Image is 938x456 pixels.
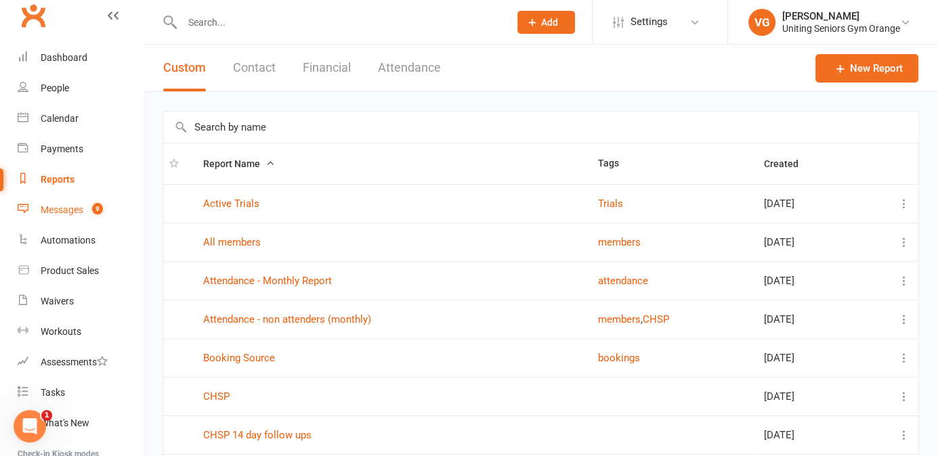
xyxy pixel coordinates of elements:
[18,256,143,286] a: Product Sales
[41,265,99,276] div: Product Sales
[18,286,143,317] a: Waivers
[18,225,143,256] a: Automations
[758,261,868,300] td: [DATE]
[41,326,81,337] div: Workouts
[41,417,89,428] div: What's New
[18,378,143,408] a: Tasks
[764,156,813,172] button: Created
[18,317,143,347] a: Workouts
[41,235,95,246] div: Automations
[203,158,275,169] span: Report Name
[18,164,143,195] a: Reports
[41,296,74,306] div: Waivers
[203,156,275,172] button: Report Name
[41,143,83,154] div: Payments
[41,387,65,398] div: Tasks
[178,13,500,32] input: Search...
[203,198,259,210] a: Active Trials
[41,113,79,124] div: Calendar
[203,236,261,248] a: All members
[592,143,757,184] th: Tags
[748,9,775,36] div: VG
[598,311,641,327] button: members
[203,275,332,287] a: Attendance - Monthly Report
[815,54,918,83] a: New Report
[758,223,868,261] td: [DATE]
[643,311,669,327] button: CHSP
[203,352,275,364] a: Booking Source
[18,134,143,164] a: Payments
[41,83,69,93] div: People
[517,11,575,34] button: Add
[641,313,643,325] span: ,
[541,17,558,28] span: Add
[203,429,312,441] a: CHSP 14 day follow ups
[18,73,143,104] a: People
[41,174,74,185] div: Reports
[782,10,900,22] div: [PERSON_NAME]
[18,195,143,225] a: Messages 9
[14,410,46,442] iframe: Intercom live chat
[92,203,103,214] span: 9
[18,347,143,378] a: Assessments
[203,313,371,325] a: Attendance - non attenders (monthly)
[163,45,206,91] button: Custom
[782,22,900,35] div: Uniting Seniors Gym Orange
[758,184,868,223] td: [DATE]
[233,45,276,91] button: Contact
[203,390,230,403] a: CHSP
[378,45,441,91] button: Attendance
[41,204,83,215] div: Messages
[631,7,668,37] span: Settings
[18,104,143,134] a: Calendar
[598,273,648,289] button: attendance
[764,158,813,169] span: Created
[18,408,143,438] a: What's New
[41,52,87,63] div: Dashboard
[758,300,868,338] td: [DATE]
[758,377,868,415] td: [DATE]
[598,196,623,212] button: Trials
[163,112,918,143] input: Search by name
[598,350,640,366] button: bookings
[758,415,868,454] td: [DATE]
[41,410,52,421] span: 1
[18,43,143,73] a: Dashboard
[41,357,108,367] div: Assessments
[303,45,351,91] button: Financial
[598,234,641,250] button: members
[758,338,868,377] td: [DATE]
